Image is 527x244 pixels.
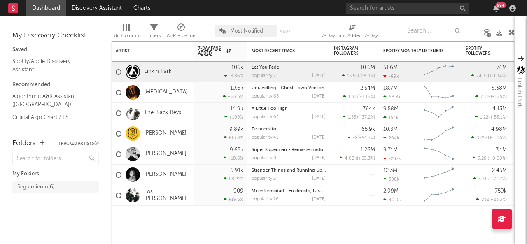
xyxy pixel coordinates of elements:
div: 9.65k [230,147,243,153]
div: Filters [147,21,161,44]
div: Let You Fade [252,65,326,70]
a: [PERSON_NAME] [144,171,187,178]
a: Critical Algo Chart / ES [12,113,91,122]
div: ( ) [343,114,375,120]
div: popularity: 26 [252,197,279,202]
svg: Chart title [420,165,457,185]
div: 7-Day Fans Added (7-Day Fans Added) [322,21,383,44]
div: 759k [495,188,507,194]
span: +0.94 % [489,74,506,79]
div: A&R Pipeline [167,21,196,44]
input: Search... [403,25,464,37]
div: 8.38M [492,86,507,91]
div: [DATE] [312,135,326,140]
button: Save [280,30,291,34]
div: 2.45M [492,168,507,173]
div: 10.3M [383,127,398,132]
div: 1.26M [361,147,375,153]
div: 19.6k [230,86,243,91]
span: -15.5 % [492,95,506,99]
div: [DATE] [312,94,326,99]
div: -89k [383,74,399,79]
div: Spotify Followers [466,46,494,56]
span: 74.3k [476,74,488,79]
a: Algorithmic A&R Assistant ([GEOGRAPHIC_DATA]) [12,92,91,109]
svg: Chart title [420,144,457,165]
span: +23.3 % [490,198,506,202]
a: [MEDICAL_DATA] [144,89,188,96]
div: 18.7M [383,86,398,91]
div: ( ) [342,73,375,79]
a: [PERSON_NAME] [144,151,187,158]
span: 5.71k [478,177,489,181]
div: +19.3 % [224,197,243,202]
div: popularity: 0 [252,156,276,160]
a: Mi enfermedad - En directo, Las Ventas 7 septiembre 1993 [252,189,376,193]
div: Artist [116,49,177,53]
span: -28.9 % [359,74,374,79]
div: Most Recent Track [252,49,313,53]
div: +18.6 % [223,156,243,161]
div: [DATE] [312,197,326,202]
div: Edit Columns [111,31,141,41]
a: Te necesito [252,127,276,132]
div: [DATE] [312,115,326,119]
input: Search for folders... [12,153,99,165]
span: 7-Day Fans Added [198,46,224,56]
div: 4.98M [491,127,507,132]
div: ( ) [472,156,507,161]
div: 284k [383,135,399,141]
div: Seguimiento ( 6 ) [17,182,55,192]
div: 308k [383,177,399,182]
div: Edit Columns [111,21,141,44]
svg: Chart title [420,103,457,123]
div: Saved [12,45,99,55]
div: +109 % [224,114,243,120]
svg: Chart title [420,185,457,206]
div: 9.71M [383,147,398,153]
div: 31M [497,65,507,70]
span: 15.5k [347,74,358,79]
span: +4.06 % [489,136,506,140]
a: Stranger Things and Running Up That Hill (from “Stranger Things”) [252,168,394,173]
div: My Discovery Checklist [12,31,99,41]
div: popularity: 71 [252,74,278,78]
div: Te necesito [252,127,326,132]
span: +59.3 % [358,156,374,161]
div: Stranger Things and Running Up That Hill (from “Stranger Things”) [252,168,326,173]
div: popularity: 64 [252,115,279,119]
div: A&R Pipeline [167,31,196,41]
span: -0.08 % [490,156,506,161]
div: ( ) [476,197,507,202]
div: 99 + [496,2,506,8]
div: 4.13M [492,106,507,112]
span: -2 [353,136,357,140]
div: ( ) [471,73,507,79]
div: [DATE] [312,74,326,78]
button: Tracked Artists(7) [58,142,99,146]
span: -55.1 % [492,115,506,120]
a: The Black Keys [144,109,181,116]
div: 14.9k [230,106,243,112]
svg: Chart title [420,123,457,144]
span: -37.2 % [360,115,374,120]
div: 106k [231,65,243,70]
div: ( ) [339,156,375,161]
div: Unravelling - Ghost Town Version [252,86,326,91]
div: ( ) [475,114,507,120]
svg: Chart title [420,62,457,82]
div: popularity: 2 [252,177,276,181]
div: Mi enfermedad - En directo, Las Ventas 7 septiembre 1993 [252,189,326,193]
svg: Chart title [420,82,457,103]
span: 832 [481,198,489,202]
div: Super Superman - Remasterizado [252,148,326,152]
div: Instagram Followers [334,46,363,56]
span: 7.11k [480,95,491,99]
div: Folders [12,139,36,149]
div: Spotify Monthly Listeners [383,49,445,53]
span: Most Notified [230,28,263,34]
div: ( ) [347,135,375,140]
a: Los [PERSON_NAME] [144,188,190,202]
div: ( ) [475,94,507,99]
div: Recommended [12,80,99,90]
